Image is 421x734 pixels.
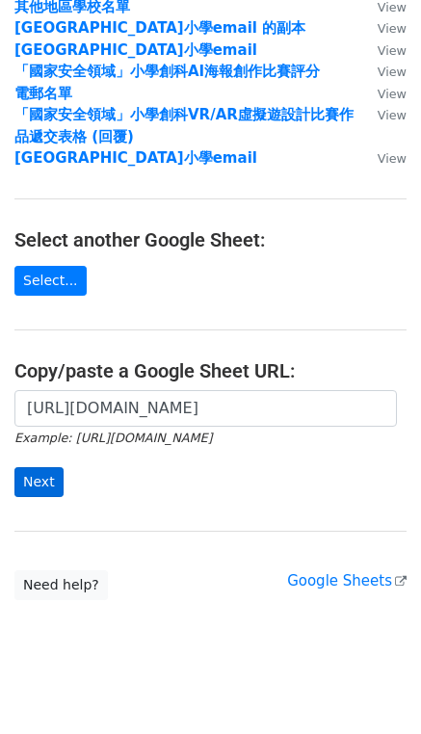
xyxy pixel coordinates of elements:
a: 電郵名單 [14,85,72,102]
a: 「國家安全領域」小學創科VR/AR虛擬遊設計比賽作品遞交表格 (回覆) [14,106,354,145]
a: View [358,41,407,59]
div: 聊天小工具 [325,642,421,734]
small: View [378,43,407,58]
small: View [378,21,407,36]
a: Google Sheets [287,572,407,590]
a: Select... [14,266,87,296]
a: View [358,106,407,123]
input: Paste your Google Sheet URL here [14,390,397,427]
a: [GEOGRAPHIC_DATA]小學email [14,41,257,59]
small: View [378,65,407,79]
input: Next [14,467,64,497]
a: Need help? [14,570,108,600]
a: View [358,19,407,37]
small: View [378,108,407,122]
small: View [378,151,407,166]
a: View [358,85,407,102]
a: View [358,63,407,80]
a: [GEOGRAPHIC_DATA]小學email [14,149,257,167]
a: 「國家安全領域」小學創科AI海報創作比賽評分 [14,63,320,80]
iframe: Chat Widget [325,642,421,734]
small: Example: [URL][DOMAIN_NAME] [14,431,212,445]
small: View [378,87,407,101]
a: View [358,149,407,167]
a: [GEOGRAPHIC_DATA]小學email 的副本 [14,19,305,37]
h4: Copy/paste a Google Sheet URL: [14,359,407,382]
h4: Select another Google Sheet: [14,228,407,251]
